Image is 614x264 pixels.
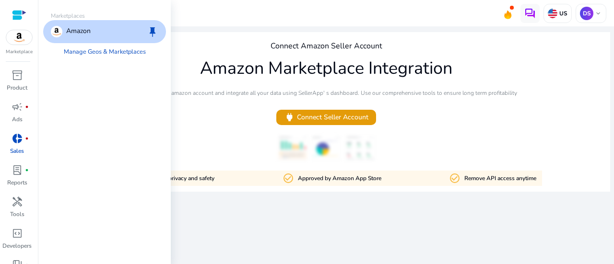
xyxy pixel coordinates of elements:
span: fiber_manual_record [25,105,29,109]
p: Connect your amazon account and integrate all your data using SellerApp' s dashboard. Use our com... [135,89,517,97]
p: Reports [7,178,27,187]
p: US [557,10,567,17]
span: keyboard_arrow_down [594,10,602,17]
a: Manage Geos & Marketplaces [56,43,153,60]
h4: Connect Amazon Seller Account [271,42,382,51]
img: us.svg [548,9,557,18]
mat-icon: check_circle_outline [283,172,294,184]
span: fiber_manual_record [25,137,29,140]
h1: Amazon Marketplace Integration [200,58,452,79]
span: donut_small [12,133,23,144]
span: inventory_2 [12,69,23,81]
img: amazon.svg [6,30,32,45]
p: Sales [10,147,24,155]
span: power [284,112,295,123]
span: handyman [12,196,23,207]
span: code_blocks [12,228,23,239]
span: keep [147,26,158,37]
span: lab_profile [12,164,23,176]
p: DS [580,7,593,20]
p: Approved by Amazon App Store [298,174,381,183]
p: Ensuring data privacy and safety [131,174,214,183]
p: Product [7,83,27,92]
span: Connect Seller Account [284,112,368,123]
span: campaign [12,101,23,113]
p: Developers [2,241,32,250]
button: powerConnect Seller Account [276,110,376,125]
span: fiber_manual_record [25,168,29,172]
p: Marketplace [6,48,33,56]
p: Ads [12,115,23,124]
p: Tools [10,210,24,218]
mat-icon: check_circle_outline [449,172,460,184]
p: Remove API access anytime [464,174,536,183]
p: Marketplaces [43,11,166,20]
img: amazon.svg [51,26,62,37]
p: Amazon [66,26,91,37]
